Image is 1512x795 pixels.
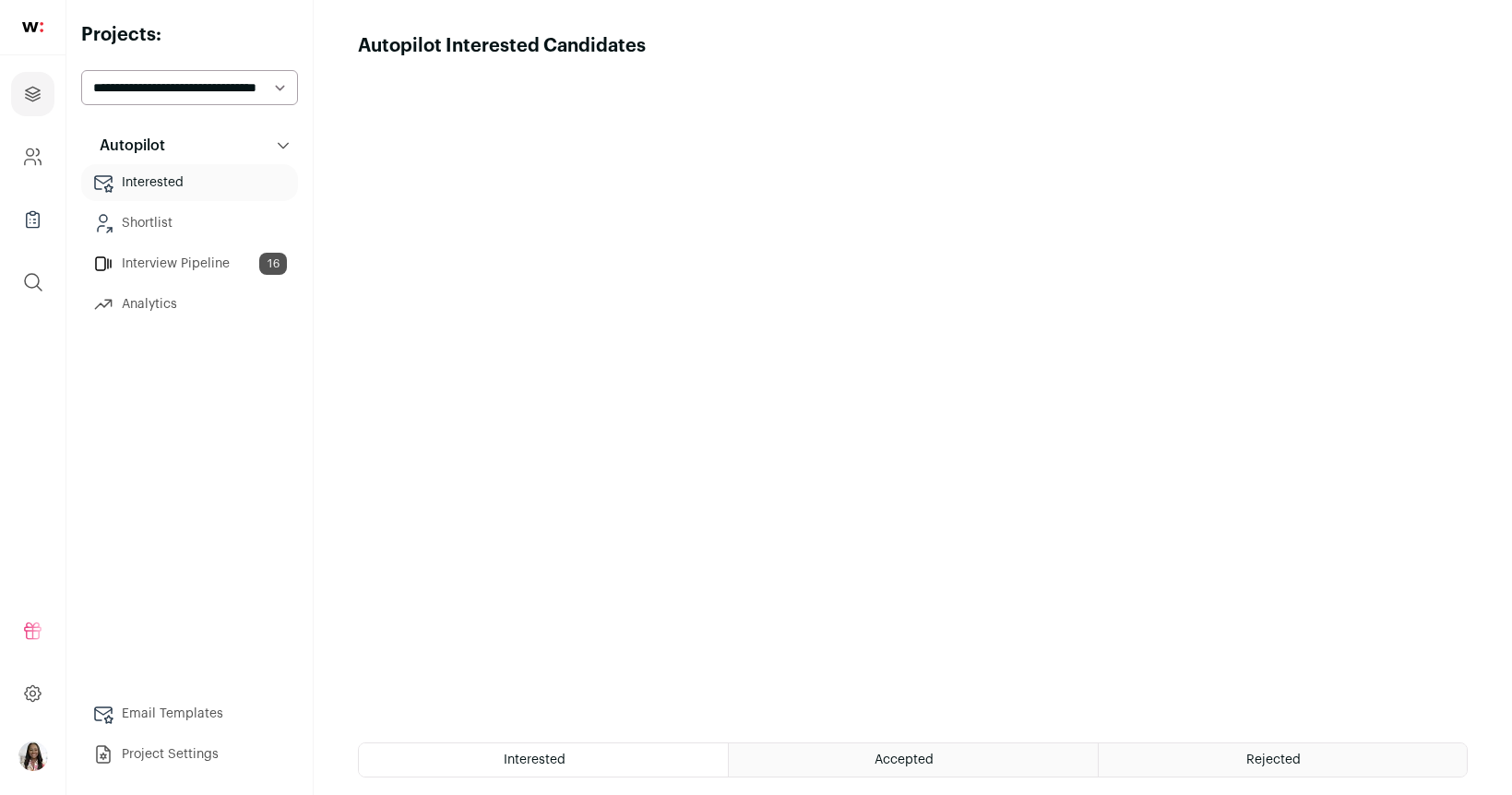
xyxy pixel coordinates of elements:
a: Interview Pipeline16 [81,245,298,282]
span: Rejected [1246,753,1301,766]
h2: Projects: [81,22,298,48]
button: Autopilot [81,127,298,164]
img: wellfound-shorthand-0d5821cbd27db2630d0214b213865d53afaa358527fdda9d0ea32b1df1b89c2c.svg [22,22,43,32]
a: Rejected [1099,743,1467,777]
button: Open dropdown [18,742,48,771]
span: Interested [504,753,566,766]
a: Interested [81,164,298,201]
a: Shortlist [81,205,298,242]
a: Analytics [81,286,298,323]
iframe: Autopilot Interested [358,59,1468,720]
span: 16 [259,253,287,275]
span: Accepted [875,753,934,766]
a: Accepted [729,743,1097,777]
p: Autopilot [89,135,165,157]
a: Email Templates [81,695,298,732]
img: 20087839-medium_jpg [18,742,48,771]
a: Company Lists [11,197,54,242]
a: Company and ATS Settings [11,135,54,179]
h1: Autopilot Interested Candidates [358,33,646,59]
a: Project Settings [81,736,298,773]
a: Projects [11,72,54,116]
